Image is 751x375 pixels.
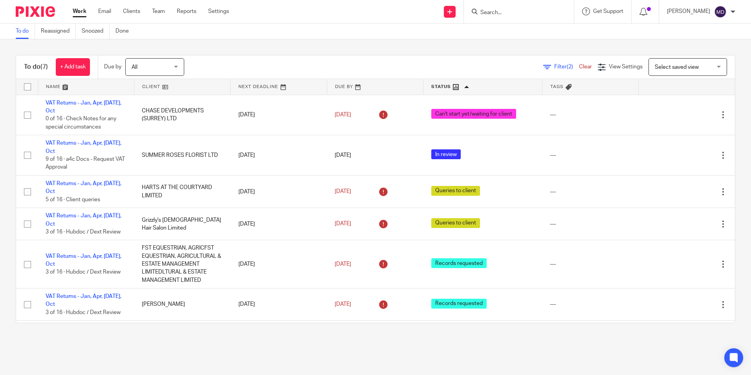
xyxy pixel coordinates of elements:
[46,294,121,307] a: VAT Returns - Jan, Apr, [DATE], Oct
[46,140,121,154] a: VAT Returns - Jan, Apr, [DATE], Oct
[40,64,48,70] span: (7)
[567,64,573,70] span: (2)
[431,186,480,196] span: Queries to client
[123,7,140,15] a: Clients
[152,7,165,15] a: Team
[46,197,100,202] span: 5 of 16 · Client queries
[431,299,487,309] span: Records requested
[46,270,121,275] span: 3 of 16 · Hubdoc / Dext Review
[231,289,327,321] td: [DATE]
[132,64,137,70] span: All
[134,135,230,176] td: SUMMER ROSES FLORIST LTD
[550,111,630,119] div: ---
[231,240,327,289] td: [DATE]
[46,156,125,170] span: 9 of 16 · a4c Docs - Request VAT Approval
[41,24,76,39] a: Reassigned
[231,321,327,353] td: [DATE]
[24,63,48,71] h1: To do
[550,188,630,196] div: ---
[609,64,643,70] span: View Settings
[550,300,630,308] div: ---
[480,9,550,17] input: Search
[667,7,710,15] p: [PERSON_NAME]
[134,240,230,289] td: FST EQUESTRIAN, AGRICFST EQUESTRIAN, AGRICULTURAL & ESTATE MANAGEMENT LIMITEDLTURAL & ESTATE MANA...
[134,208,230,240] td: Grizzly's [DEMOGRAPHIC_DATA] Hair Salon Limited
[208,7,229,15] a: Settings
[231,176,327,208] td: [DATE]
[550,260,630,268] div: ---
[46,181,121,194] a: VAT Returns - Jan, Apr, [DATE], Oct
[82,24,110,39] a: Snoozed
[98,7,111,15] a: Email
[46,254,121,267] a: VAT Returns - Jan, Apr, [DATE], Oct
[73,7,86,15] a: Work
[335,153,351,158] span: [DATE]
[335,261,351,267] span: [DATE]
[134,321,230,353] td: Water Purification Limited
[550,220,630,228] div: ---
[335,112,351,118] span: [DATE]
[177,7,196,15] a: Reports
[46,229,121,235] span: 3 of 16 · Hubdoc / Dext Review
[335,301,351,307] span: [DATE]
[431,218,480,228] span: Queries to client
[655,64,699,70] span: Select saved view
[46,310,121,315] span: 3 of 16 · Hubdoc / Dext Review
[579,64,592,70] a: Clear
[431,149,461,159] span: In review
[231,95,327,135] td: [DATE]
[593,9,623,14] span: Get Support
[46,100,121,114] a: VAT Returns - Jan, Apr, [DATE], Oct
[134,176,230,208] td: HARTS AT THE COURTYARD LIMITED
[46,213,121,226] a: VAT Returns - Jan, Apr, [DATE], Oct
[431,258,487,268] span: Records requested
[550,85,564,89] span: Tags
[46,116,116,130] span: 0 of 16 · Check Notes for any special circumstances
[16,6,55,17] img: Pixie
[335,189,351,194] span: [DATE]
[231,208,327,240] td: [DATE]
[335,221,351,227] span: [DATE]
[104,63,121,71] p: Due by
[714,6,727,18] img: svg%3E
[554,64,579,70] span: Filter
[16,24,35,39] a: To do
[431,109,516,119] span: Can't start yet/waiting for client
[134,95,230,135] td: CHASE DEVELOPMENTS (SURREY) LTD
[56,58,90,76] a: + Add task
[550,151,630,159] div: ---
[231,135,327,176] td: [DATE]
[115,24,135,39] a: Done
[134,289,230,321] td: [PERSON_NAME]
